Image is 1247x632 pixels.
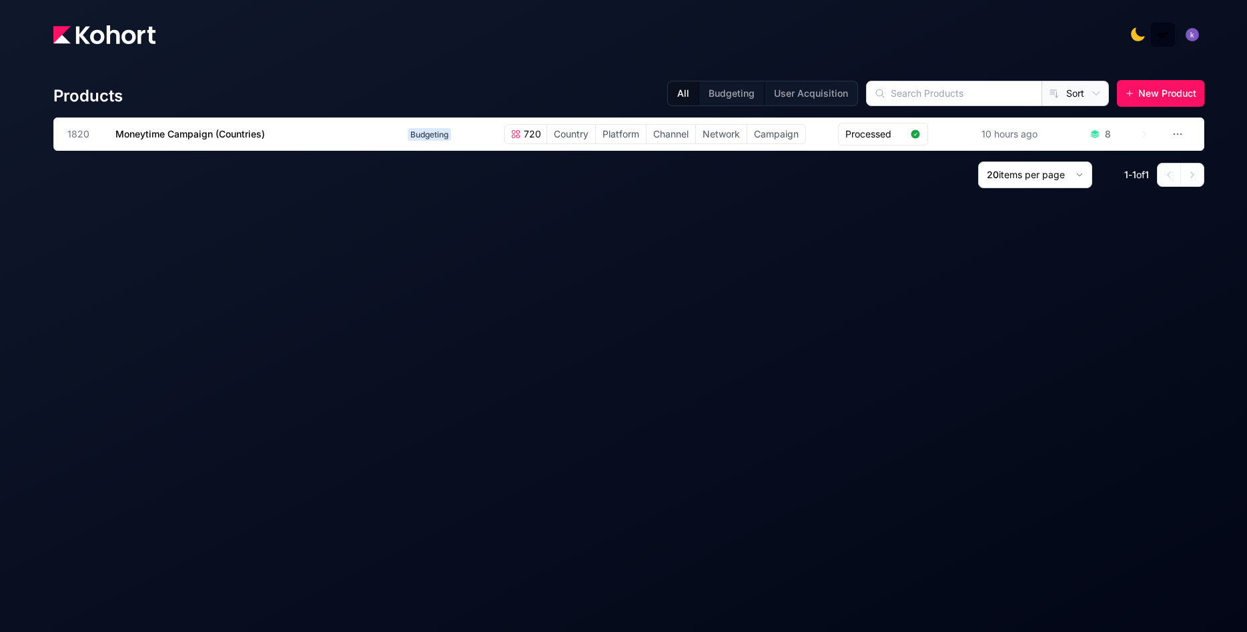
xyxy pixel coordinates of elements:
span: 1 [1132,169,1136,180]
img: logo_MoneyTimeLogo_1_20250619094856634230.png [1156,28,1170,41]
span: Processed [845,127,905,141]
span: 1 [1145,169,1149,180]
span: Country [547,125,595,143]
span: Platform [596,125,646,143]
button: 20items per page [978,162,1092,188]
span: 20 [987,169,999,180]
span: Campaign [747,125,805,143]
span: Moneytime Campaign (Countries) [115,128,265,139]
button: New Product [1117,80,1204,107]
input: Search Products [867,81,1042,105]
span: - [1128,169,1132,180]
div: 10 hours ago [979,125,1040,143]
button: User Acquisition [764,81,857,105]
span: 720 [521,127,541,141]
span: 1820 [67,127,99,141]
span: of [1136,169,1145,180]
button: Budgeting [699,81,764,105]
span: Budgeting [408,128,451,141]
a: 1820Moneytime Campaign (Countries)Budgeting720CountryPlatformChannelNetworkCampaignProcessed10 ho... [67,118,1149,150]
span: Sort [1066,87,1084,100]
span: Channel [647,125,695,143]
span: Network [696,125,747,143]
span: New Product [1138,87,1196,100]
span: 1 [1124,169,1128,180]
button: All [668,81,699,105]
img: Kohort logo [53,25,155,44]
h4: Products [53,85,123,107]
div: 8 [1105,127,1111,141]
span: items per page [999,169,1065,180]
